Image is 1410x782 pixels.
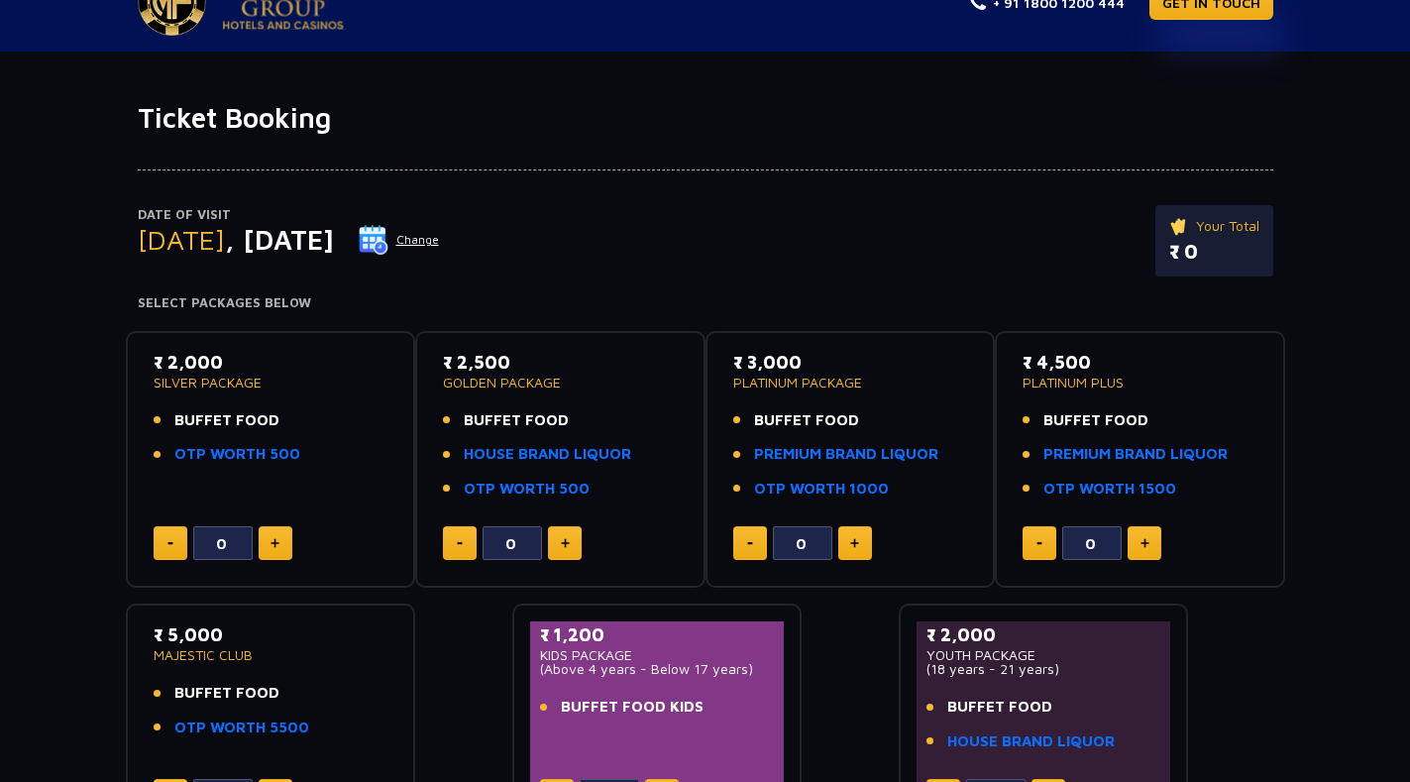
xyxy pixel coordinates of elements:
a: OTP WORTH 500 [464,478,590,501]
img: minus [457,542,463,545]
p: ₹ 4,500 [1023,349,1257,376]
span: BUFFET FOOD KIDS [561,696,704,719]
p: ₹ 2,000 [926,621,1161,648]
span: [DATE] [138,223,225,256]
span: BUFFET FOOD [174,409,279,432]
p: (Above 4 years - Below 17 years) [540,662,775,676]
img: ticket [1169,215,1190,237]
img: plus [271,538,279,548]
a: HOUSE BRAND LIQUOR [947,730,1115,753]
img: minus [1036,542,1042,545]
p: GOLDEN PACKAGE [443,376,678,390]
p: ₹ 2,000 [154,349,388,376]
img: minus [747,542,753,545]
p: Your Total [1169,215,1259,237]
a: HOUSE BRAND LIQUOR [464,443,631,466]
span: BUFFET FOOD [754,409,859,432]
h1: Ticket Booking [138,101,1273,135]
p: (18 years - 21 years) [926,662,1161,676]
a: OTP WORTH 5500 [174,717,309,739]
p: PLATINUM PLUS [1023,376,1257,390]
p: ₹ 2,500 [443,349,678,376]
span: BUFFET FOOD [464,409,569,432]
a: PREMIUM BRAND LIQUOR [1043,443,1228,466]
img: plus [561,538,570,548]
p: MAJESTIC CLUB [154,648,388,662]
p: KIDS PACKAGE [540,648,775,662]
p: ₹ 3,000 [733,349,968,376]
p: ₹ 0 [1169,237,1259,267]
p: ₹ 1,200 [540,621,775,648]
p: SILVER PACKAGE [154,376,388,390]
span: , [DATE] [225,223,334,256]
span: BUFFET FOOD [174,682,279,705]
p: YOUTH PACKAGE [926,648,1161,662]
p: PLATINUM PACKAGE [733,376,968,390]
a: OTP WORTH 500 [174,443,300,466]
img: minus [167,542,173,545]
h4: Select Packages Below [138,295,1273,311]
img: plus [1140,538,1149,548]
span: BUFFET FOOD [947,696,1052,719]
a: OTP WORTH 1000 [754,478,889,501]
img: plus [850,538,859,548]
p: Date of Visit [138,205,440,225]
button: Change [358,224,440,256]
a: PREMIUM BRAND LIQUOR [754,443,938,466]
p: ₹ 5,000 [154,621,388,648]
a: OTP WORTH 1500 [1043,478,1176,501]
span: BUFFET FOOD [1043,409,1148,432]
